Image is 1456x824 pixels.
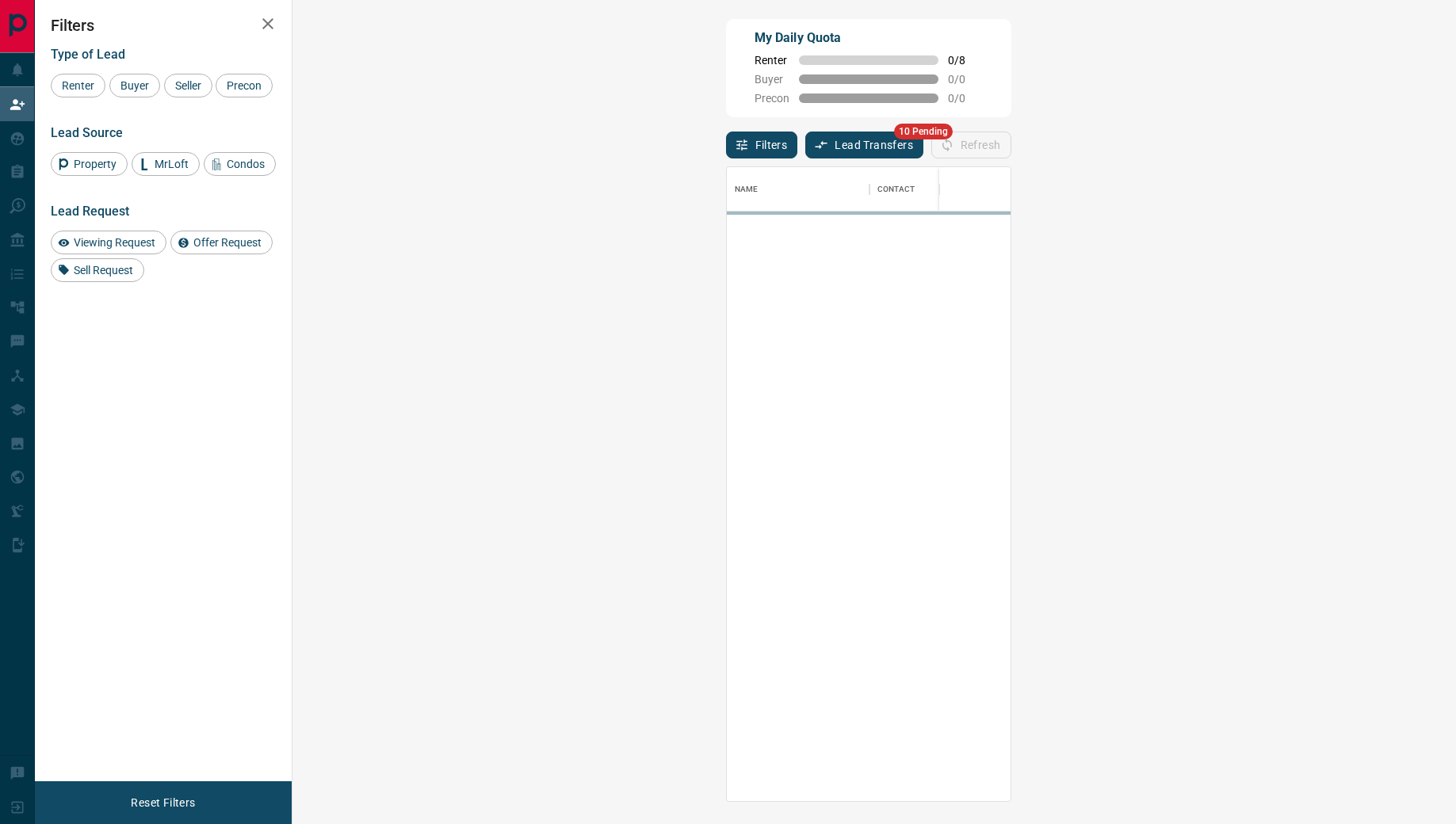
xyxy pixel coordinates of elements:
[727,167,869,212] div: Name
[221,158,270,170] span: Condos
[51,152,128,176] div: Property
[51,204,129,219] span: Lead Request
[755,54,789,67] span: Renter
[188,236,267,249] span: Offer Request
[170,231,273,254] div: Offer Request
[216,74,273,97] div: Precon
[948,92,983,105] span: 0 / 0
[51,74,105,97] div: Renter
[115,79,155,92] span: Buyer
[221,79,267,92] span: Precon
[51,258,144,282] div: Sell Request
[805,132,923,158] button: Lead Transfers
[164,74,212,97] div: Seller
[755,73,789,86] span: Buyer
[51,125,123,140] span: Lead Source
[109,74,160,97] div: Buyer
[894,124,953,139] span: 10 Pending
[869,167,996,212] div: Contact
[68,236,161,249] span: Viewing Request
[755,29,983,48] p: My Daily Quota
[68,158,122,170] span: Property
[120,789,205,816] button: Reset Filters
[51,16,276,35] h2: Filters
[204,152,276,176] div: Condos
[51,231,166,254] div: Viewing Request
[755,92,789,105] span: Precon
[51,47,125,62] span: Type of Lead
[132,152,200,176] div: MrLoft
[948,54,983,67] span: 0 / 8
[56,79,100,92] span: Renter
[170,79,207,92] span: Seller
[726,132,798,158] button: Filters
[68,264,139,277] span: Sell Request
[877,167,915,212] div: Contact
[149,158,194,170] span: MrLoft
[948,73,983,86] span: 0 / 0
[735,167,759,212] div: Name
